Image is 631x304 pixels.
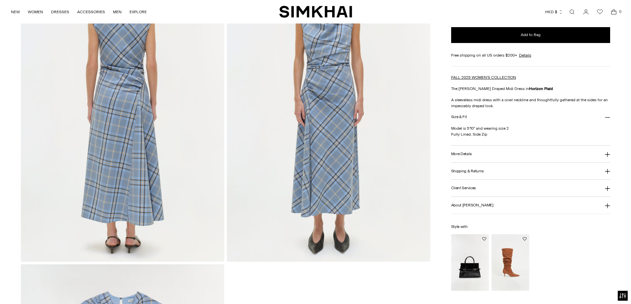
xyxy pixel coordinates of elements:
p: A sleeveless midi dress with a cowl neckline and thoughtfully gathered at the sides for an impecc... [451,97,610,109]
button: Add to Wishlist [523,237,527,241]
img: River Mini Suede Handle Bag [451,234,489,291]
a: EXPLORE [130,5,147,19]
a: Open search modal [565,5,579,19]
a: NEW [11,5,20,19]
button: Client Services [451,180,610,196]
a: Open cart modal [607,5,620,19]
h3: Size & Fit [451,115,467,119]
a: Details [519,52,531,58]
strong: Horizon Plaid [529,86,553,91]
h3: Client Services [451,186,476,190]
button: Add to Wishlist [482,237,486,241]
h6: Style with [451,225,610,229]
p: The [PERSON_NAME] Draped Midi Dress in [451,86,610,92]
button: About [PERSON_NAME] [451,197,610,214]
a: DRESSES [51,5,69,19]
a: ACCESSORIES [77,5,105,19]
a: Wishlist [593,5,606,19]
button: Shipping & Returns [451,163,610,180]
p: Model is 5'10" and wearing size 2 Fully Lined, Side Zip [451,125,610,137]
button: More Details [451,146,610,162]
a: Go to the account page [579,5,593,19]
a: MEN [113,5,122,19]
button: Size & Fit [451,109,610,126]
img: Jordi Suede Slouch Boot [492,234,529,291]
span: 0 [617,9,623,15]
a: FALL 2025 WOMEN'S COLLECTION [451,75,516,80]
div: Free shipping on all US orders $200+ [451,52,610,58]
a: SIMKHAI [279,5,352,18]
h3: About [PERSON_NAME] [451,203,494,207]
button: Add to Bag [451,27,610,43]
a: WOMEN [28,5,43,19]
button: HKD $ [545,5,563,19]
span: Add to Bag [521,32,541,38]
h3: Shipping & Returns [451,169,484,173]
h3: More Details [451,152,472,156]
